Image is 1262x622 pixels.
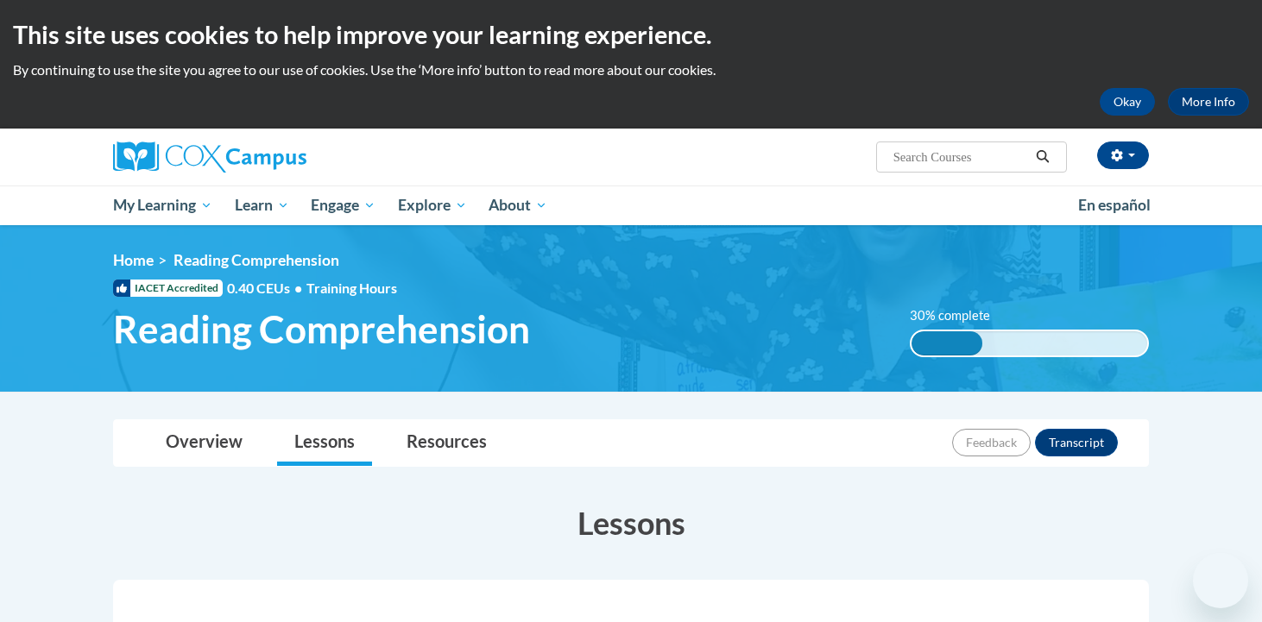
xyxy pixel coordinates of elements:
[1193,553,1248,608] iframe: Button to launch messaging window
[478,185,559,225] a: About
[398,195,467,216] span: Explore
[113,306,530,352] span: Reading Comprehension
[1030,147,1056,167] button: Search
[87,185,1175,225] div: Main menu
[294,280,302,296] span: •
[489,195,547,216] span: About
[113,195,212,216] span: My Learning
[13,17,1249,52] h2: This site uses cookies to help improve your learning experience.
[277,420,372,466] a: Lessons
[910,306,1009,325] label: 30% complete
[102,185,224,225] a: My Learning
[311,195,375,216] span: Engage
[113,280,223,297] span: IACET Accredited
[235,195,289,216] span: Learn
[306,280,397,296] span: Training Hours
[148,420,260,466] a: Overview
[224,185,300,225] a: Learn
[389,420,504,466] a: Resources
[1100,88,1155,116] button: Okay
[113,141,441,173] a: Cox Campus
[1035,429,1118,456] button: Transcript
[912,331,982,355] div: 30% complete
[1078,196,1151,214] span: En español
[174,251,339,269] span: Reading Comprehension
[892,147,1030,167] input: Search Courses
[113,141,306,173] img: Cox Campus
[113,501,1149,544] h3: Lessons
[1097,141,1149,169] button: Account Settings
[227,279,306,298] span: 0.40 CEUs
[952,429,1031,456] button: Feedback
[13,60,1249,79] p: By continuing to use the site you agree to our use of cookies. Use the ‘More info’ button to read...
[387,185,478,225] a: Explore
[113,251,154,269] a: Home
[300,185,387,225] a: Engage
[1067,187,1162,223] a: En español
[1168,88,1249,116] a: More Info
